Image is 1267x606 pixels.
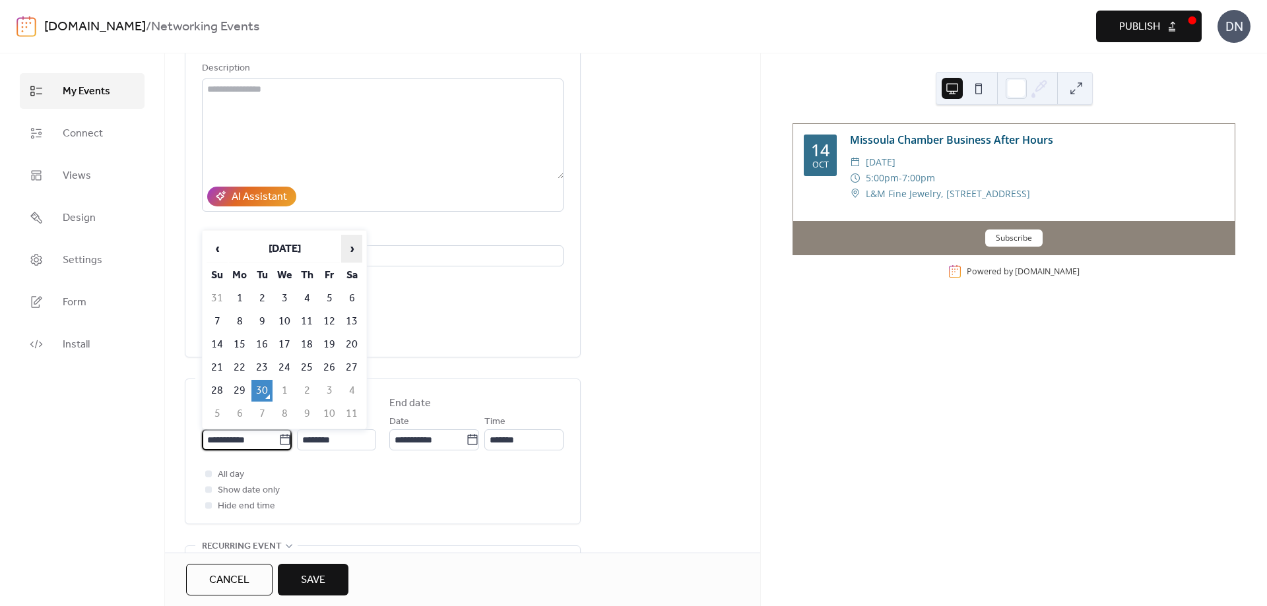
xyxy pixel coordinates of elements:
span: Install [63,337,90,353]
td: 17 [274,334,295,355]
td: 28 [207,380,228,402]
td: 5 [319,288,340,309]
a: Form [20,284,145,320]
th: [DATE] [229,235,340,263]
b: Networking Events [151,15,259,40]
td: 3 [274,288,295,309]
a: Install [20,326,145,362]
span: 7:00pm [902,170,935,186]
img: logo [16,16,36,37]
span: Publish [1119,19,1160,35]
button: Save [278,564,348,595]
a: Settings [20,242,145,278]
span: ‹ [207,235,227,262]
span: Recurring event [202,539,282,555]
td: 7 [251,403,273,425]
div: ​ [850,170,861,186]
span: Save [301,572,325,588]
span: Hide end time [218,499,275,514]
span: Time [484,414,505,430]
span: Form [63,295,86,311]
span: Views [63,168,91,184]
a: Design [20,200,145,235]
a: [DOMAIN_NAME] [1015,266,1080,277]
td: 10 [274,311,295,332]
span: 5:00pm [866,170,899,186]
td: 3 [319,380,340,402]
td: 21 [207,357,228,379]
span: Settings [63,253,102,268]
span: Show date only [218,483,280,499]
div: ​ [850,154,861,170]
td: 16 [251,334,273,355]
span: Design [63,210,96,226]
button: Publish [1096,11,1202,42]
td: 8 [229,311,250,332]
td: 20 [341,334,362,355]
td: 30 [251,380,273,402]
td: 18 [296,334,317,355]
td: 29 [229,380,250,402]
div: DN [1218,10,1251,43]
td: 4 [296,288,317,309]
b: / [146,15,151,40]
span: Date [389,414,409,430]
div: 14 [811,142,829,158]
div: End date [389,396,431,411]
td: 9 [296,403,317,425]
button: AI Assistant [207,187,296,206]
td: 5 [207,403,228,425]
td: 7 [207,311,228,332]
td: 1 [274,380,295,402]
td: 8 [274,403,295,425]
th: Fr [319,264,340,286]
div: Description [202,61,561,76]
td: 6 [341,288,362,309]
span: - [899,170,902,186]
td: 13 [341,311,362,332]
td: 12 [319,311,340,332]
span: L&M Fine Jewelry, [STREET_ADDRESS] [866,186,1030,202]
td: 23 [251,357,273,379]
th: Mo [229,264,250,286]
td: 6 [229,403,250,425]
td: 19 [319,334,340,355]
span: My Events [63,84,110,100]
span: Cancel [209,572,249,588]
td: 24 [274,357,295,379]
td: 2 [296,380,317,402]
a: Connect [20,115,145,151]
td: 9 [251,311,273,332]
td: 31 [207,288,228,309]
div: AI Assistant [232,189,287,205]
span: Connect [63,126,103,142]
td: 1 [229,288,250,309]
span: All day [218,467,244,483]
td: 25 [296,357,317,379]
th: Sa [341,264,362,286]
div: Location [202,227,561,243]
td: 22 [229,357,250,379]
span: › [342,235,362,262]
td: 11 [296,311,317,332]
a: [DOMAIN_NAME] [44,15,146,40]
th: Th [296,264,317,286]
td: 15 [229,334,250,355]
th: Su [207,264,228,286]
div: ​ [850,186,861,202]
button: Subscribe [985,229,1043,247]
td: 2 [251,288,273,309]
td: 26 [319,357,340,379]
a: Views [20,158,145,193]
div: Oct [812,161,829,169]
td: 11 [341,403,362,425]
button: Cancel [186,564,273,595]
td: 4 [341,380,362,402]
td: 14 [207,334,228,355]
td: 10 [319,403,340,425]
div: Missoula Chamber Business After Hours [850,132,1224,148]
a: My Events [20,73,145,109]
th: Tu [251,264,273,286]
td: 27 [341,357,362,379]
